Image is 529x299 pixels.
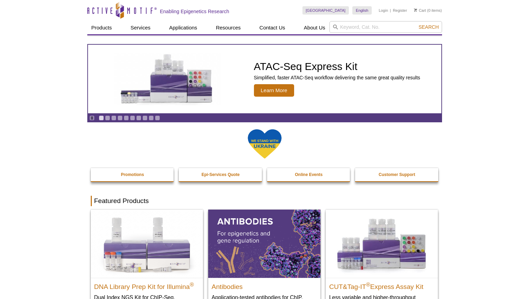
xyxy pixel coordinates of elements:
strong: Epi-Services Quote [202,172,240,177]
a: About Us [300,21,329,34]
a: Go to slide 4 [117,115,123,121]
a: Toggle autoplay [89,115,95,121]
h2: CUT&Tag-IT Express Assay Kit [329,280,434,290]
a: Go to slide 8 [142,115,148,121]
h2: ATAC-Seq Express Kit [254,61,420,72]
h2: Enabling Epigenetics Research [160,8,229,15]
a: Go to slide 9 [149,115,154,121]
a: English [352,6,372,15]
a: Promotions [91,168,175,181]
a: Applications [165,21,201,34]
a: Customer Support [355,168,439,181]
img: CUT&Tag-IT® Express Assay Kit [326,210,438,278]
li: (0 items) [414,6,442,15]
a: Cart [414,8,426,13]
a: Login [379,8,388,13]
span: Learn More [254,84,294,97]
li: | [390,6,391,15]
strong: Customer Support [379,172,415,177]
a: Epi-Services Quote [179,168,263,181]
a: Services [126,21,155,34]
a: Go to slide 1 [99,115,104,121]
strong: Promotions [121,172,144,177]
img: Your Cart [414,8,417,12]
h2: Antibodies [212,280,317,290]
input: Keyword, Cat. No. [329,21,442,33]
strong: Online Events [295,172,323,177]
sup: ® [190,281,194,287]
img: ATAC-Seq Express Kit [110,53,224,105]
a: Online Events [267,168,351,181]
sup: ® [366,281,370,287]
img: We Stand With Ukraine [247,129,282,159]
a: Register [393,8,407,13]
img: DNA Library Prep Kit for Illumina [91,210,203,278]
img: All Antibodies [208,210,320,278]
a: Contact Us [255,21,289,34]
a: Go to slide 6 [130,115,135,121]
article: ATAC-Seq Express Kit [88,45,441,113]
a: [GEOGRAPHIC_DATA] [302,6,349,15]
a: ATAC-Seq Express Kit ATAC-Seq Express Kit Simplified, faster ATAC-Seq workflow delivering the sam... [88,45,441,113]
a: Go to slide 2 [105,115,110,121]
h2: DNA Library Prep Kit for Illumina [94,280,200,290]
span: Search [418,24,439,30]
a: Go to slide 7 [136,115,141,121]
p: Simplified, faster ATAC-Seq workflow delivering the same great quality results [254,74,420,81]
a: Resources [212,21,245,34]
a: Go to slide 5 [124,115,129,121]
h2: Featured Products [91,196,439,206]
a: Go to slide 10 [155,115,160,121]
a: Products [87,21,116,34]
button: Search [416,24,441,30]
a: Go to slide 3 [111,115,116,121]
